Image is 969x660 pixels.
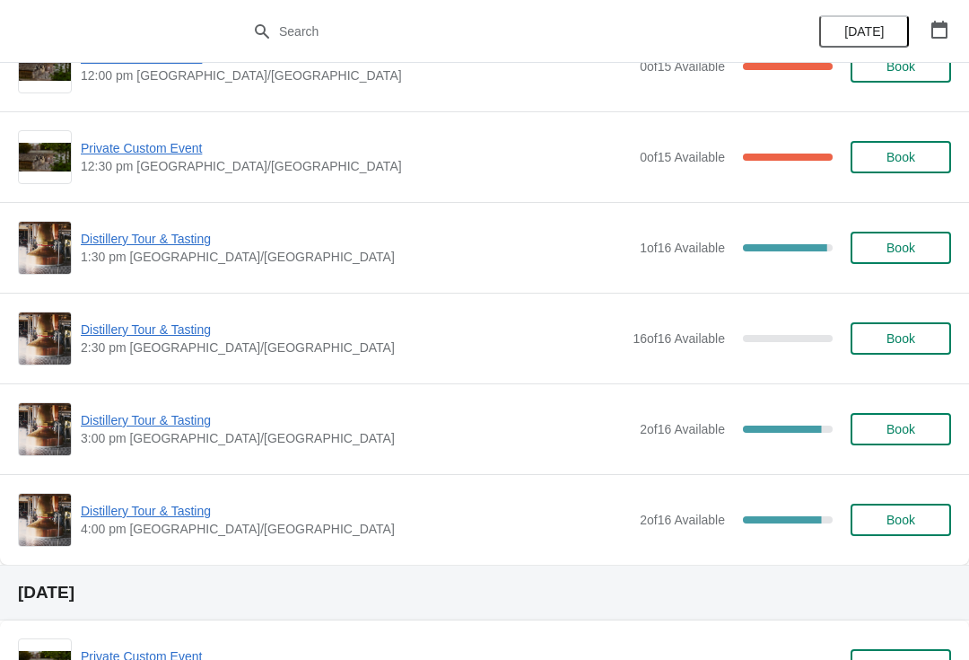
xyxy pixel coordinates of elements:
[886,59,915,74] span: Book
[81,339,624,356] span: 2:30 pm [GEOGRAPHIC_DATA]/[GEOGRAPHIC_DATA]
[819,15,909,48] button: [DATE]
[886,241,915,255] span: Book
[81,230,631,248] span: Distillery Tour & Tasting
[81,321,624,339] span: Distillery Tour & Tasting
[81,157,631,175] span: 12:30 pm [GEOGRAPHIC_DATA]/[GEOGRAPHIC_DATA]
[633,331,725,346] span: 16 of 16 Available
[19,222,71,274] img: Distillery Tour & Tasting | | 1:30 pm Europe/London
[81,248,631,266] span: 1:30 pm [GEOGRAPHIC_DATA]/[GEOGRAPHIC_DATA]
[18,584,951,602] h2: [DATE]
[19,312,71,365] img: Distillery Tour & Tasting | | 2:30 pm Europe/London
[851,141,951,173] button: Book
[81,429,631,447] span: 3:00 pm [GEOGRAPHIC_DATA]/[GEOGRAPHIC_DATA]
[640,241,725,255] span: 1 of 16 Available
[81,502,631,520] span: Distillery Tour & Tasting
[19,52,71,82] img: Private Custom Event | | 12:00 pm Europe/London
[640,59,725,74] span: 0 of 15 Available
[844,24,884,39] span: [DATE]
[81,520,631,538] span: 4:00 pm [GEOGRAPHIC_DATA]/[GEOGRAPHIC_DATA]
[19,143,71,172] img: Private Custom Event | | 12:30 pm Europe/London
[851,232,951,264] button: Book
[886,513,915,527] span: Book
[886,422,915,436] span: Book
[851,413,951,445] button: Book
[81,139,631,157] span: Private Custom Event
[886,331,915,346] span: Book
[886,150,915,164] span: Book
[851,50,951,83] button: Book
[851,322,951,355] button: Book
[851,504,951,536] button: Book
[640,150,725,164] span: 0 of 15 Available
[640,513,725,527] span: 2 of 16 Available
[19,403,71,455] img: Distillery Tour & Tasting | | 3:00 pm Europe/London
[19,494,71,546] img: Distillery Tour & Tasting | | 4:00 pm Europe/London
[640,422,725,436] span: 2 of 16 Available
[278,15,727,48] input: Search
[81,66,631,84] span: 12:00 pm [GEOGRAPHIC_DATA]/[GEOGRAPHIC_DATA]
[81,411,631,429] span: Distillery Tour & Tasting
